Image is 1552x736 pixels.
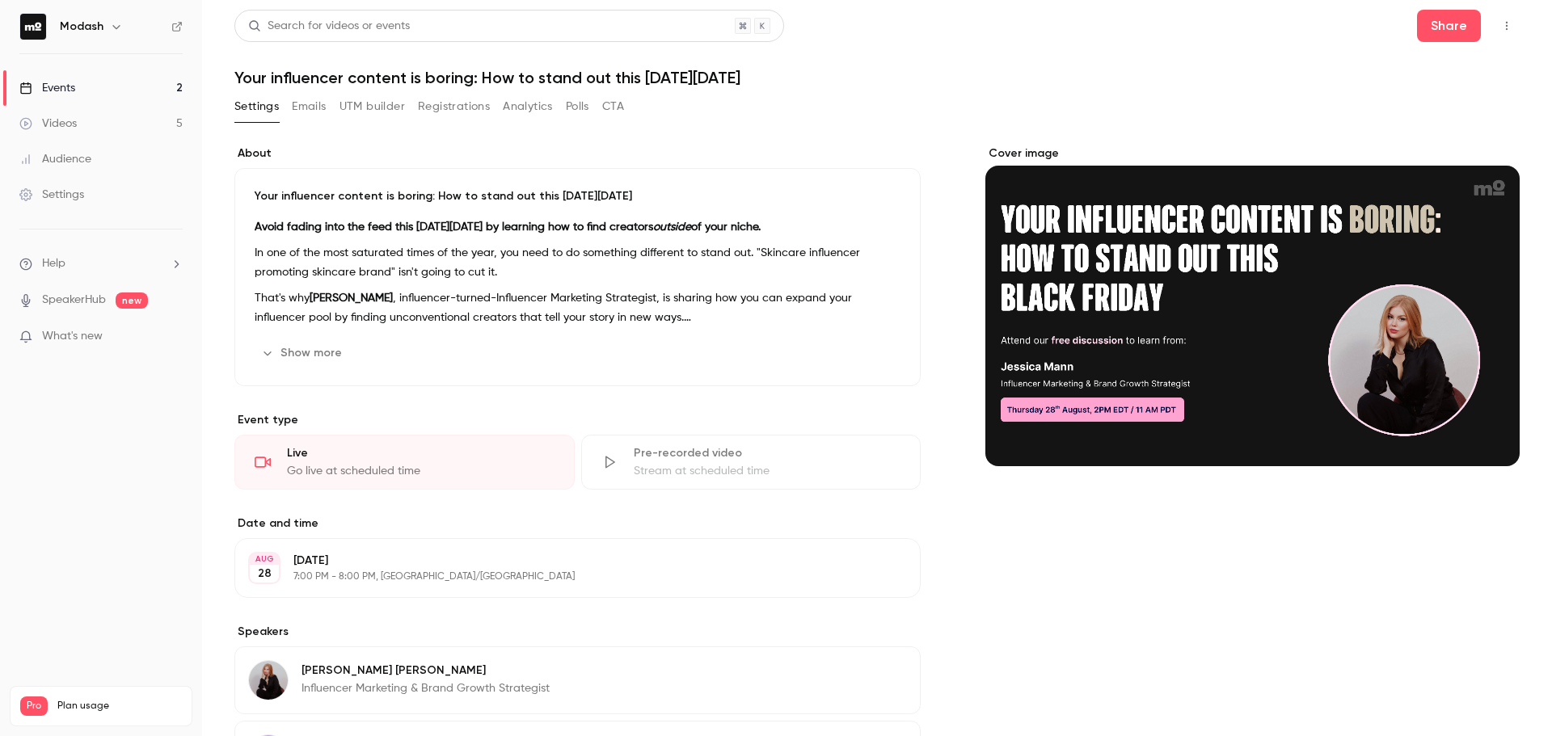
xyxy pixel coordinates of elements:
p: That's why , influencer-turned-Influencer Marketing Strategist, is sharing how you can expand you... [255,288,900,327]
button: Show more [255,340,352,366]
div: Go live at scheduled time [287,463,555,479]
p: 7:00 PM - 8:00 PM, [GEOGRAPHIC_DATA]/[GEOGRAPHIC_DATA] [293,570,835,583]
div: Audience [19,151,91,167]
div: Stream at scheduled time [634,463,901,479]
p: 28 [258,566,272,582]
p: [PERSON_NAME] [PERSON_NAME] [302,662,550,679]
label: Cover image [985,145,1520,162]
p: Your influencer content is boring: How to stand out this [DATE][DATE] [255,188,900,204]
img: Jessica Mann [249,661,288,700]
button: Polls [566,94,589,120]
iframe: Noticeable Trigger [163,330,183,344]
button: Analytics [503,94,553,120]
div: Live [287,445,555,461]
div: Jessica Mann[PERSON_NAME] [PERSON_NAME]Influencer Marketing & Brand Growth Strategist [234,646,921,714]
strong: [PERSON_NAME] [310,292,393,304]
div: AUG [250,553,279,565]
span: Plan usage [57,700,182,713]
strong: Avoid fading into the feed this [DATE][DATE] by learning how to find creators of your niche. [255,221,761,233]
p: [DATE] [293,553,835,569]
div: Pre-recorded video [634,445,901,461]
button: CTA [602,94,624,120]
button: Share [1417,10,1481,42]
span: Help [42,255,65,272]
label: About [234,145,921,162]
div: Pre-recorded videoStream at scheduled time [581,435,921,490]
div: Settings [19,187,84,203]
div: LiveGo live at scheduled time [234,435,575,490]
p: In one of the most saturated times of the year, you need to do something different to stand out. ... [255,243,900,282]
button: Emails [292,94,326,120]
h6: Modash [60,19,103,35]
span: new [116,292,148,309]
em: outside [653,221,691,233]
button: Registrations [418,94,490,120]
span: Pro [20,696,48,716]
h1: Your influencer content is boring: How to stand out this [DATE][DATE] [234,68,1520,87]
p: Event type [234,412,921,428]
button: Settings [234,94,279,120]
span: What's new [42,328,103,345]
div: Events [19,80,75,96]
p: Influencer Marketing & Brand Growth Strategist [302,680,550,696]
li: help-dropdown-opener [19,255,183,272]
button: UTM builder [339,94,405,120]
label: Date and time [234,515,921,532]
div: Search for videos or events [248,18,410,35]
a: SpeakerHub [42,292,106,309]
section: Cover image [985,145,1520,466]
div: Videos [19,116,77,132]
label: Speakers [234,624,921,640]
img: Modash [20,14,46,40]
